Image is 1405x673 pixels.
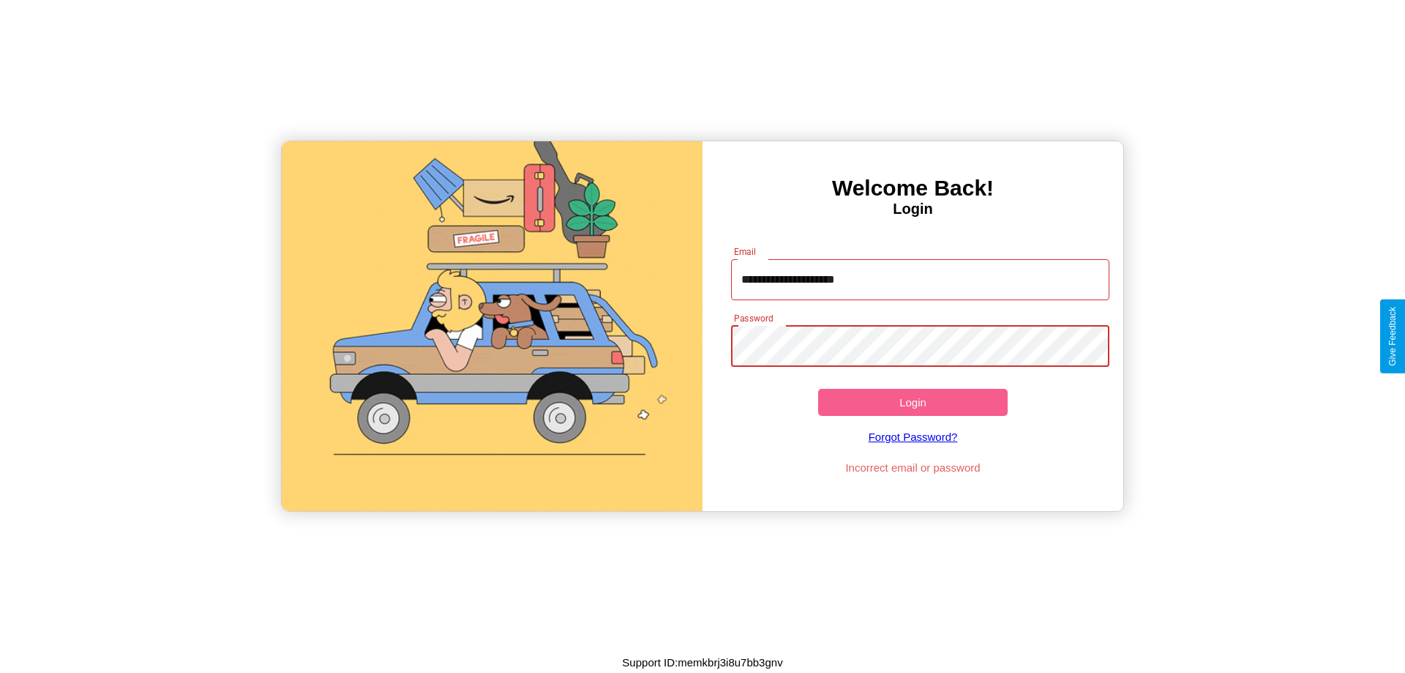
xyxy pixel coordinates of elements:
h4: Login [702,201,1123,217]
a: Forgot Password? [724,416,1103,458]
p: Support ID: memkbrj3i8u7bb3gnv [622,652,782,672]
h3: Welcome Back! [702,176,1123,201]
label: Email [734,245,757,258]
label: Password [734,312,773,324]
div: Give Feedback [1387,307,1398,366]
p: Incorrect email or password [724,458,1103,477]
button: Login [818,389,1008,416]
img: gif [282,141,702,511]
